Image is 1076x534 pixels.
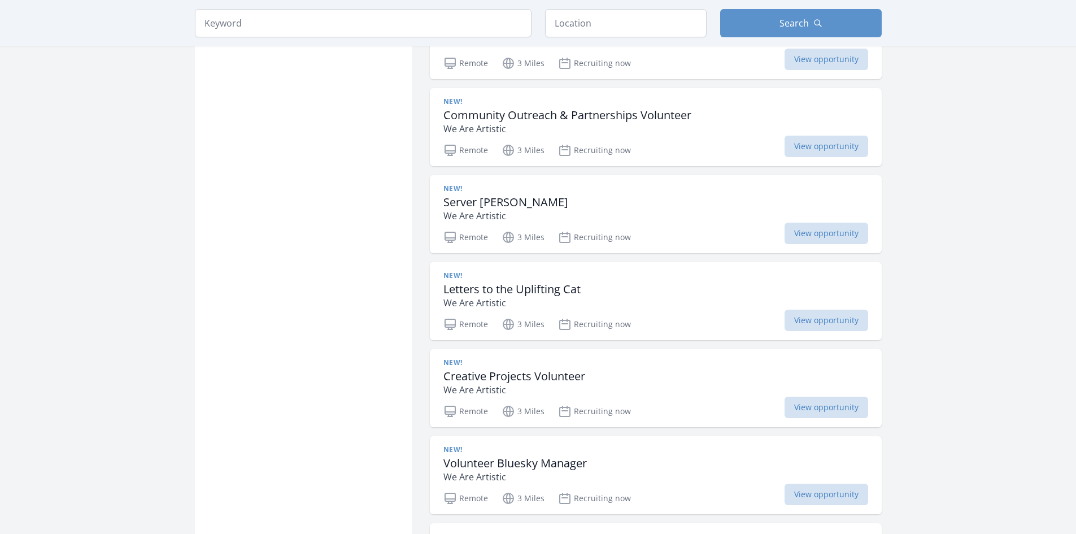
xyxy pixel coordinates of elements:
span: New! [443,97,463,106]
p: Remote [443,492,488,505]
span: New! [443,358,463,367]
p: Remote [443,57,488,70]
a: New! Community Outreach & Partnerships Volunteer We Are Artistic Remote 3 Miles Recruiting now Vi... [430,88,882,166]
span: Search [779,16,809,30]
p: Recruiting now [558,57,631,70]
p: Remote [443,405,488,418]
p: We Are Artistic [443,470,587,484]
button: Search [720,9,882,37]
span: New! [443,184,463,193]
input: Keyword [195,9,532,37]
p: 3 Miles [502,318,544,331]
input: Location [545,9,707,37]
h3: Volunteer Bluesky Manager [443,457,587,470]
h3: Server [PERSON_NAME] [443,196,568,209]
p: Recruiting now [558,318,631,331]
p: 3 Miles [502,231,544,244]
a: New! Letters to the Uplifting Cat We Are Artistic Remote 3 Miles Recruiting now View opportunity [430,262,882,340]
p: 3 Miles [502,405,544,418]
p: We Are Artistic [443,296,581,310]
a: New! Server [PERSON_NAME] We Are Artistic Remote 3 Miles Recruiting now View opportunity [430,175,882,253]
h3: Letters to the Uplifting Cat [443,283,581,296]
span: New! [443,271,463,280]
p: Recruiting now [558,492,631,505]
h3: Community Outreach & Partnerships Volunteer [443,108,691,122]
p: 3 Miles [502,492,544,505]
p: 3 Miles [502,144,544,157]
p: We Are Artistic [443,209,568,223]
p: Remote [443,144,488,157]
h3: Creative Projects Volunteer [443,370,585,383]
span: View opportunity [785,397,868,418]
span: View opportunity [785,223,868,244]
p: We Are Artistic [443,383,585,397]
p: Remote [443,318,488,331]
a: New! Creative Projects Volunteer We Are Artistic Remote 3 Miles Recruiting now View opportunity [430,349,882,427]
span: View opportunity [785,49,868,70]
span: View opportunity [785,484,868,505]
p: We Are Artistic [443,122,691,136]
p: Recruiting now [558,231,631,244]
span: View opportunity [785,136,868,157]
p: Recruiting now [558,144,631,157]
span: View opportunity [785,310,868,331]
p: Recruiting now [558,405,631,418]
p: 3 Miles [502,57,544,70]
a: New! Volunteer Bluesky Manager We Are Artistic Remote 3 Miles Recruiting now View opportunity [430,436,882,514]
p: Remote [443,231,488,244]
span: New! [443,445,463,454]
